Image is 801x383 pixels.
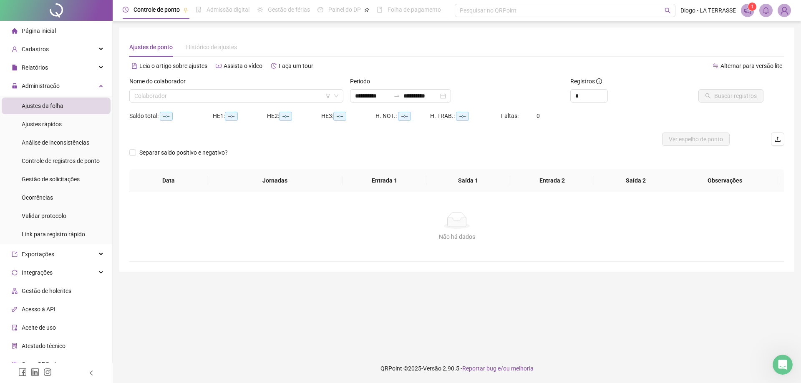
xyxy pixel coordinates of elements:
span: Separar saldo positivo e negativo? [136,148,231,157]
button: Ver espelho de ponto [662,133,730,146]
span: swap-right [393,93,400,99]
span: Página inicial [22,28,56,34]
span: file [12,65,18,70]
span: clock-circle [123,7,128,13]
span: Gestão de férias [268,6,310,13]
span: Acesso à API [22,306,55,313]
div: Saldo total: [129,111,213,121]
th: Saída 1 [426,169,510,192]
span: pushpin [183,8,188,13]
span: Admissão digital [207,6,249,13]
span: 0 [537,113,540,119]
span: Administração [22,83,60,89]
span: audit [12,325,18,330]
span: Faça um tour [279,63,313,69]
span: Painel do DP [328,6,361,13]
span: Reportar bug e/ou melhoria [462,365,534,372]
span: --:-- [456,112,469,121]
span: bell [762,7,770,14]
span: --:-- [160,112,173,121]
span: filter [325,93,330,98]
th: Observações [672,169,778,192]
span: Diogo - LA TERRASSE [680,6,736,15]
span: left [88,370,94,376]
span: 1 [751,4,754,10]
span: Assista o vídeo [224,63,262,69]
span: Folha de pagamento [388,6,441,13]
label: Nome do colaborador [129,77,191,86]
span: info-circle [596,78,602,84]
span: file-text [131,63,137,69]
div: H. TRAB.: [430,111,501,121]
span: notification [744,7,751,14]
div: H. NOT.: [375,111,430,121]
span: search [665,8,671,14]
span: sun [257,7,263,13]
iframe: Intercom live chat [773,355,793,375]
footer: QRPoint © 2025 - 2.90.5 - [113,354,801,383]
img: 77891 [778,4,791,17]
span: sync [12,270,18,275]
span: Ocorrências [22,194,53,201]
span: file-done [196,7,202,13]
label: Período [350,77,375,86]
span: youtube [216,63,222,69]
span: qrcode [12,361,18,367]
span: Aceite de uso [22,324,56,331]
div: Não há dados [139,232,774,241]
span: Gestão de holerites [22,288,71,294]
span: Cadastros [22,46,49,53]
span: Faltas: [501,113,520,119]
span: Ajustes da folha [22,103,63,109]
span: --:-- [398,112,411,121]
span: facebook [18,368,27,376]
span: Relatórios [22,64,48,71]
span: Versão [423,365,441,372]
div: HE 1: [213,111,267,121]
span: Controle de ponto [133,6,180,13]
span: Histórico de ajustes [186,44,237,50]
button: Buscar registros [698,89,763,103]
th: Saída 2 [594,169,678,192]
span: upload [774,136,781,143]
span: user-add [12,46,18,52]
span: pushpin [364,8,369,13]
span: Validar protocolo [22,213,66,219]
span: Observações [678,176,771,185]
span: down [334,93,339,98]
span: Exportações [22,251,54,258]
span: to [393,93,400,99]
span: book [377,7,383,13]
span: Controle de registros de ponto [22,158,100,164]
span: dashboard [317,7,323,13]
span: --:-- [279,112,292,121]
span: Análise de inconsistências [22,139,89,146]
span: --:-- [225,112,238,121]
th: Entrada 1 [343,169,426,192]
span: Gestão de solicitações [22,176,80,183]
th: Entrada 2 [510,169,594,192]
span: --:-- [333,112,346,121]
th: Jornadas [207,169,343,192]
span: Atestado técnico [22,343,65,349]
span: Link para registro rápido [22,231,85,238]
span: Gerar QRCode [22,361,59,368]
span: solution [12,343,18,349]
span: Registros [570,77,602,86]
span: lock [12,83,18,89]
span: export [12,251,18,257]
sup: 1 [748,3,756,11]
span: Ajustes rápidos [22,121,62,128]
div: HE 3: [321,111,375,121]
span: home [12,28,18,34]
span: api [12,306,18,312]
span: linkedin [31,368,39,376]
span: Integrações [22,269,53,276]
span: Leia o artigo sobre ajustes [139,63,207,69]
span: Ajustes de ponto [129,44,173,50]
span: apartment [12,288,18,294]
div: HE 2: [267,111,321,121]
span: history [271,63,277,69]
span: instagram [43,368,52,376]
th: Data [129,169,207,192]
